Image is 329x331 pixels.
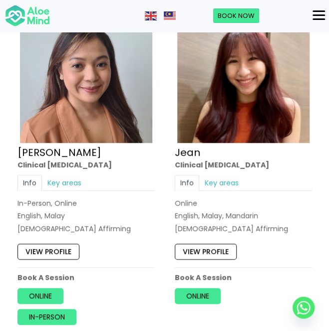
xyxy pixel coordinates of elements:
a: Book Now [213,8,259,23]
div: Clinical [MEDICAL_DATA] [17,160,155,169]
div: [DEMOGRAPHIC_DATA] Affirming [17,224,155,234]
img: en [145,11,157,20]
a: Info [175,175,199,191]
div: [DEMOGRAPHIC_DATA] Affirming [175,224,312,234]
a: View profile [175,244,237,260]
img: Aloe mind Logo [5,4,50,27]
a: [PERSON_NAME] [17,145,101,159]
a: Key areas [199,175,244,191]
span: Book Now [218,11,255,20]
a: Online [17,288,63,304]
img: ms [164,11,176,20]
p: English, Malay [17,211,155,221]
p: English, Malay, Mandarin [175,211,312,221]
div: In-Person, Online [17,198,155,208]
a: Online [175,288,221,304]
img: Hanna Clinical Psychologist [20,11,152,143]
a: Info [17,175,42,191]
a: In-person [17,309,76,325]
p: Book A Session [17,273,155,283]
img: Jean-300×300 [177,11,310,143]
a: View profile [17,244,79,260]
div: Online [175,198,312,208]
a: Whatsapp [293,297,315,319]
button: Menu [309,7,329,24]
div: Clinical [MEDICAL_DATA] [175,160,312,169]
a: Jean [175,145,200,159]
p: Book A Session [175,273,312,283]
a: Malay [164,10,177,20]
a: English [145,10,158,20]
a: Key areas [42,175,87,191]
